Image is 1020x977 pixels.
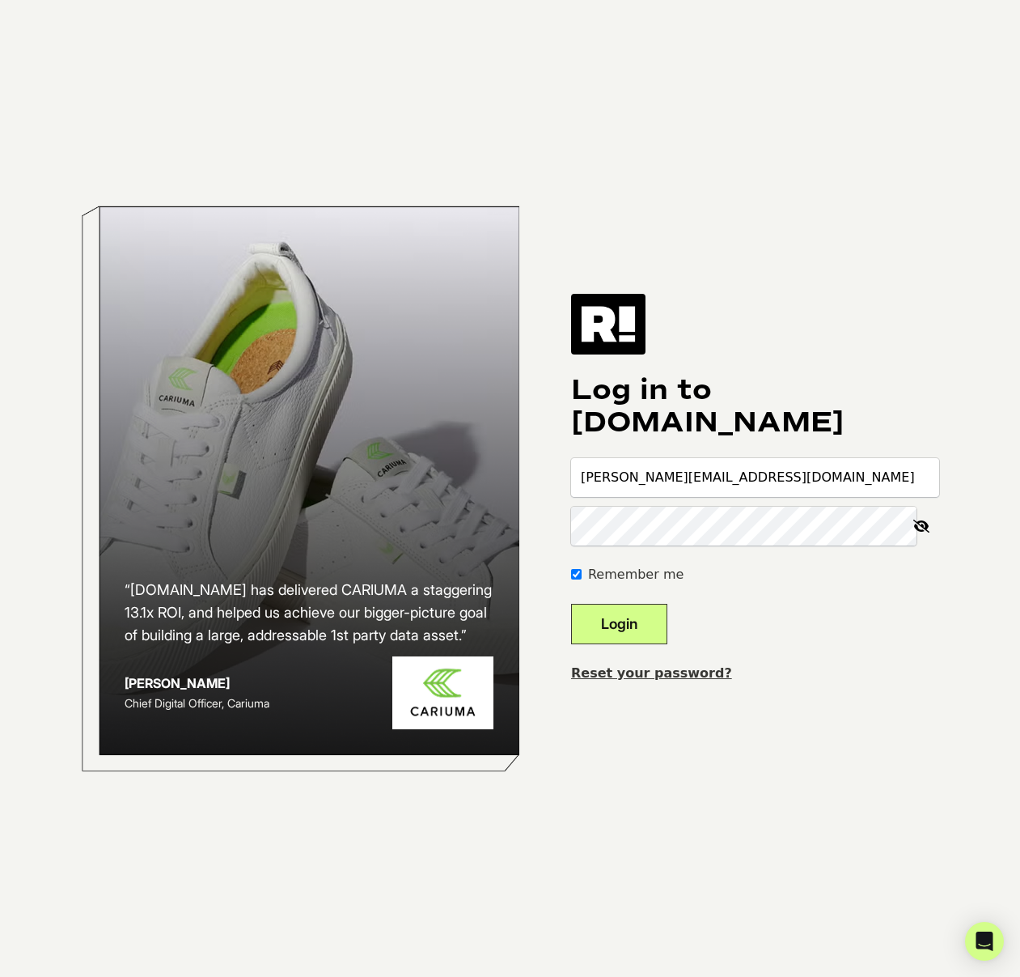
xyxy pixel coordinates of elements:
span: Chief Digital Officer, Cariuma [125,696,269,710]
img: Cariuma [392,656,493,730]
input: Email [571,458,939,497]
div: Open Intercom Messenger [965,922,1004,961]
img: Retention.com [571,294,645,354]
h2: “[DOMAIN_NAME] has delivered CARIUMA a staggering 13.1x ROI, and helped us achieve our bigger-pic... [125,579,493,647]
a: Reset your password? [571,665,732,681]
strong: [PERSON_NAME] [125,675,230,691]
h1: Log in to [DOMAIN_NAME] [571,374,939,439]
label: Remember me [588,565,684,584]
button: Login [571,604,667,644]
